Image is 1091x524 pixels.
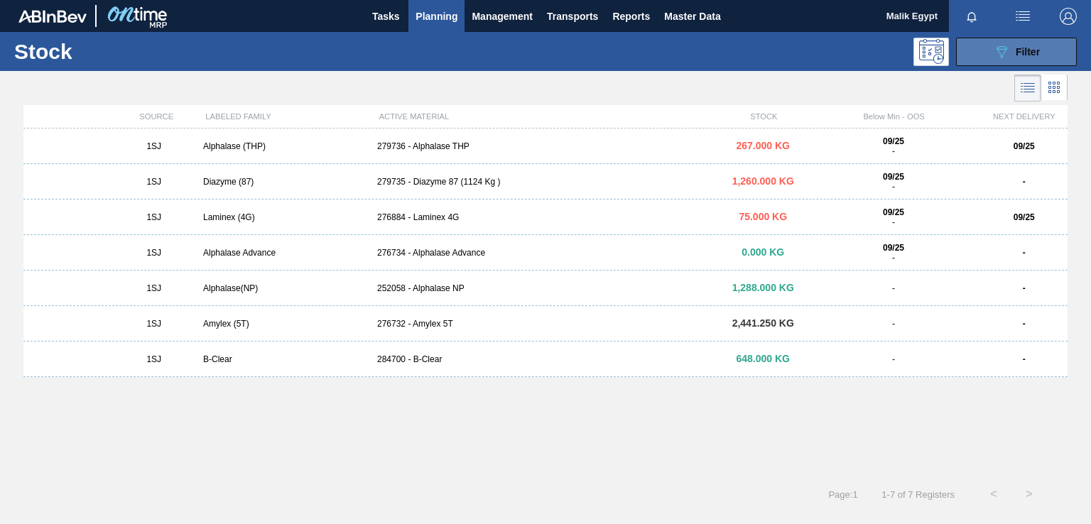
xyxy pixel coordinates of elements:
strong: 09/25 [883,136,904,146]
div: 276734 - Alphalase Advance [371,248,720,258]
span: Reports [612,8,650,25]
img: Logout [1060,8,1077,25]
span: 1SJ [146,319,161,329]
button: Notifications [949,6,994,26]
strong: 09/25 [883,243,904,253]
span: - [892,283,895,293]
div: 284700 - B-Clear [371,354,720,364]
span: 75.000 KG [739,211,787,222]
div: LABELED FAMILY [200,112,373,121]
span: - [892,217,895,227]
span: - [892,146,895,156]
div: Diazyme (87) [197,177,371,187]
span: 1SJ [146,141,161,151]
div: Amylex (5T) [197,319,371,329]
div: Laminex (4G) [197,212,371,222]
span: - [892,319,895,329]
span: Planning [416,8,457,25]
strong: - [1023,283,1026,293]
span: - [892,354,895,364]
div: Card Vision [1041,75,1068,102]
div: Alphalase (THP) [197,141,371,151]
strong: 09/25 [1014,141,1035,151]
span: 267.000 KG [737,140,791,151]
div: Alphalase Advance [197,248,371,258]
button: > [1011,476,1047,512]
span: 2,441.250 KG [732,317,794,329]
span: 1SJ [146,248,161,258]
div: 276732 - Amylex 5T [371,319,720,329]
span: 1SJ [146,283,161,293]
strong: 09/25 [883,207,904,217]
span: Transports [547,8,598,25]
div: List Vision [1014,75,1041,102]
strong: 09/25 [883,172,904,182]
h1: Stock [14,43,218,60]
div: B-Clear [197,354,371,364]
div: 279735 - Diazyme 87 (1124 Kg ) [371,177,720,187]
span: Master Data [664,8,720,25]
button: < [976,476,1011,512]
div: 276884 - Laminex 4G [371,212,720,222]
strong: - [1023,177,1026,187]
strong: - [1023,319,1026,329]
div: SOURCE [113,112,200,121]
span: - [892,182,895,192]
button: Filter [956,38,1077,66]
span: 1,288.000 KG [732,282,794,293]
span: 1,260.000 KG [732,175,794,187]
img: TNhmsLtSVTkK8tSr43FrP2fwEKptu5GPRR3wAAAABJRU5ErkJggg== [18,10,87,23]
div: Programming: no user selected [913,38,949,66]
span: - [892,253,895,263]
strong: 09/25 [1014,212,1035,222]
span: Filter [1016,46,1040,58]
span: 1SJ [146,354,161,364]
strong: - [1023,354,1026,364]
span: 1 - 7 of 7 Registers [879,489,955,500]
span: 648.000 KG [737,353,791,364]
div: 252058 - Alphalase NP [371,283,720,293]
span: Page : 1 [828,489,857,500]
span: 1SJ [146,177,161,187]
div: Alphalase(NP) [197,283,371,293]
div: STOCK [720,112,807,121]
div: ACTIVE MATERIAL [374,112,721,121]
div: 279736 - Alphalase THP [371,141,720,151]
span: 1SJ [146,212,161,222]
span: 0.000 KG [742,246,784,258]
span: Tasks [370,8,401,25]
div: Below Min - OOS [807,112,980,121]
div: NEXT DELIVERY [981,112,1068,121]
span: Management [472,8,533,25]
strong: - [1023,248,1026,258]
img: userActions [1014,8,1031,25]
